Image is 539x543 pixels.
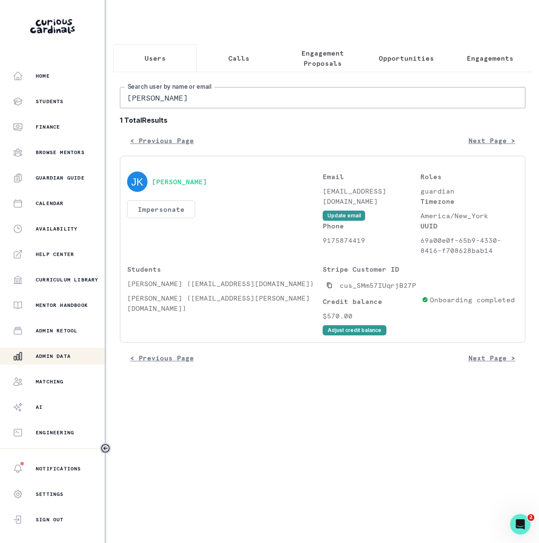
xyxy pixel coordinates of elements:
[323,211,365,221] button: Update email
[323,264,418,274] p: Stripe Customer ID
[127,293,323,313] p: [PERSON_NAME] ([EMAIL_ADDRESS][PERSON_NAME][DOMAIN_NAME])
[323,296,418,307] p: Credit balance
[430,295,515,305] p: Onboarding completed
[228,53,250,63] p: Calls
[127,172,148,192] img: svg
[120,115,525,125] b: 1 Total Results
[510,514,530,535] iframe: Intercom live chat
[288,48,357,68] p: Engagement Proposals
[36,353,71,360] p: Admin Data
[528,514,534,521] span: 2
[323,311,418,321] p: $570.00
[420,221,518,231] p: UUID
[36,200,64,207] p: Calendar
[420,196,518,206] p: Timezone
[36,429,74,436] p: Engineering
[127,279,323,289] p: [PERSON_NAME] ([EMAIL_ADDRESS][DOMAIN_NAME])
[36,327,77,334] p: Admin Retool
[467,53,513,63] p: Engagements
[152,177,207,186] button: [PERSON_NAME]
[36,124,60,130] p: Finance
[340,280,416,290] p: cus_SMm57IUqrjB27P
[458,132,525,149] button: Next Page >
[323,221,420,231] p: Phone
[36,491,64,498] p: Settings
[36,174,85,181] p: Guardian Guide
[36,149,85,156] p: Browse Mentors
[36,378,64,385] p: Matching
[36,225,77,232] p: Availability
[323,172,420,182] p: Email
[323,235,420,245] p: 9175874419
[120,132,204,149] button: < Previous Page
[145,53,166,63] p: Users
[127,200,195,218] button: Impersonate
[36,404,43,411] p: AI
[323,325,386,335] button: Adjust credit balance
[30,19,75,34] img: Curious Cardinals Logo
[420,235,518,256] p: 69a00e0f-65b9-4330-8416-f708628bab14
[420,211,518,221] p: America/New_York
[458,349,525,366] button: Next Page >
[36,251,74,258] p: Help Center
[36,73,50,79] p: Home
[36,276,99,283] p: Curriculum Library
[36,98,64,105] p: Students
[323,186,420,206] p: [EMAIL_ADDRESS][DOMAIN_NAME]
[120,349,204,366] button: < Previous Page
[36,465,81,472] p: Notifications
[36,516,64,523] p: Sign Out
[36,302,88,309] p: Mentor Handbook
[323,279,336,292] button: Copied to clipboard
[420,172,518,182] p: Roles
[379,53,434,63] p: Opportunities
[100,443,111,454] button: Toggle sidebar
[420,186,518,196] p: guardian
[127,264,323,274] p: Students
